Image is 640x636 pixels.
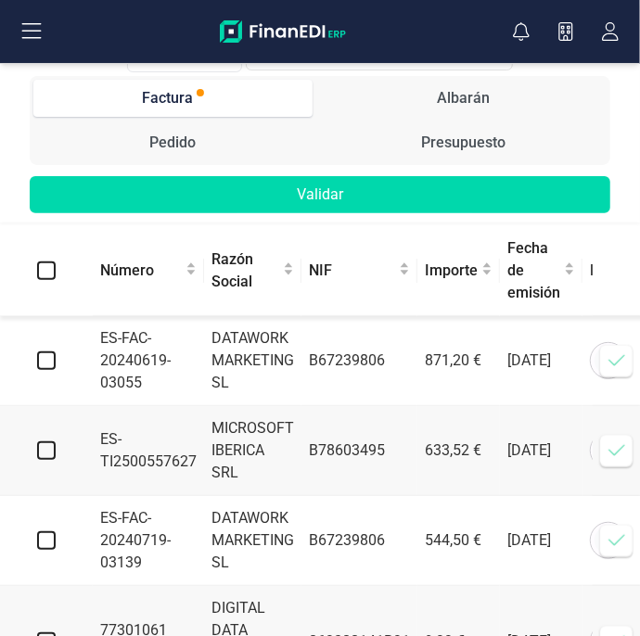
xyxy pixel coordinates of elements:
button: Validar [30,176,610,213]
td: ES-FAC-20240619-03055 [93,316,204,406]
td: ES-TI2500557627 [93,406,204,496]
div: Albarán [437,87,490,109]
span: NIF [309,260,395,282]
td: B67239806 [301,496,417,586]
td: B67239806 [301,316,417,406]
td: 633,52 € [417,406,500,496]
td: 544,50 € [417,496,500,586]
td: DATAWORK MARKETING SL [204,316,301,406]
div: Factura [142,87,193,109]
td: DATAWORK MARKETING SL [204,496,301,586]
td: MICROSOFT IBERICA SRL [204,406,301,496]
td: [DATE] [500,316,582,406]
div: Pedido [150,132,197,154]
img: Logo Finanedi [220,20,346,43]
td: 871,20 € [417,316,500,406]
span: Razón Social [211,248,279,293]
td: B78603495 [301,406,417,496]
span: Fecha de emisión [507,237,560,304]
td: ES-FAC-20240719-03139 [93,496,204,586]
span: Importe [425,260,478,282]
td: [DATE] [500,496,582,586]
span: Número [100,260,182,282]
td: [DATE] [500,406,582,496]
div: Presupuesto [421,132,506,154]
